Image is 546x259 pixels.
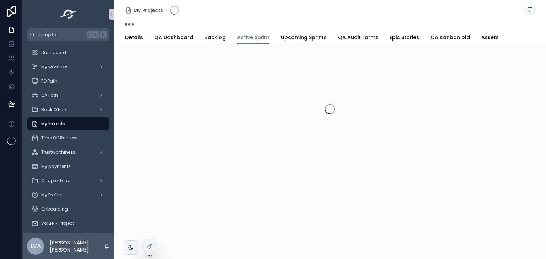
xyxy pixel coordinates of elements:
span: Time Off Request [41,135,78,141]
span: Dashboard [41,50,66,55]
span: K [100,32,106,38]
a: QA Audit Forms [338,31,378,45]
span: My Projects [134,7,163,14]
a: PO Path [27,75,109,88]
a: Active Sprint [237,31,269,44]
a: QA Path [27,89,109,102]
span: Backlog [204,34,226,41]
a: QA Kanban old [430,31,470,45]
a: Details [125,31,143,45]
span: QA Audit Forms [338,34,378,41]
a: Upcoming Sprints [281,31,327,45]
a: My payments [27,160,109,173]
span: Jump to... [38,32,84,38]
a: Backlog [204,31,226,45]
a: Trustworthiness [27,146,109,159]
span: Assets [481,34,499,41]
div: scrollable content [23,41,114,233]
span: My workflow [41,64,67,70]
span: Back Office [41,107,66,112]
span: Epic Stories [390,34,419,41]
a: Back Office [27,103,109,116]
span: Chapter Lead [41,178,71,184]
span: QA Dashboard [154,34,193,41]
a: Value R. Project [27,217,109,230]
a: Time Off Request [27,132,109,144]
a: Epic Stories [390,31,419,45]
a: Assets [481,31,499,45]
a: My workflow [27,60,109,73]
a: My Projects [27,117,109,130]
span: My Projects [41,121,65,127]
a: QA Dashboard [154,31,193,45]
p: [PERSON_NAME] [PERSON_NAME] [50,239,104,253]
span: QA Path [41,92,58,98]
span: My payments [41,164,71,169]
span: Details [125,34,143,41]
span: Onboarding [41,206,68,212]
img: App logo [57,9,80,20]
a: My Projects [125,7,163,14]
span: LVA [31,242,41,250]
a: My Profile [27,189,109,201]
span: Ctrl [87,31,99,38]
a: Chapter Lead [27,174,109,187]
a: Onboarding [27,203,109,216]
button: Jump to...CtrlK [27,28,109,41]
span: Active Sprint [237,34,269,41]
span: QA Kanban old [430,34,470,41]
span: Trustworthiness [41,149,75,155]
span: My Profile [41,192,61,198]
span: Value R. Project [41,221,74,226]
a: Dashboard [27,46,109,59]
span: Upcoming Sprints [281,34,327,41]
span: PO Path [41,78,57,84]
